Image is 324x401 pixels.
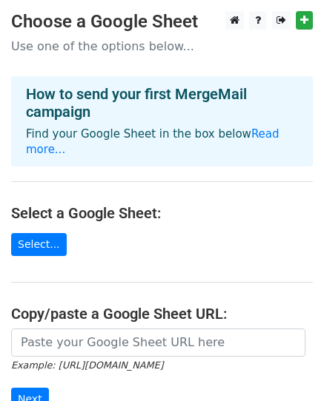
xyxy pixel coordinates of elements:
[26,127,280,156] a: Read more...
[11,360,163,371] small: Example: [URL][DOMAIN_NAME]
[11,204,313,222] h4: Select a Google Sheet:
[11,328,305,357] input: Paste your Google Sheet URL here
[11,233,67,256] a: Select...
[26,127,298,158] p: Find your Google Sheet in the box below
[26,85,298,121] h4: How to send your first MergeMail campaign
[11,305,313,323] h4: Copy/paste a Google Sheet URL:
[11,38,313,54] p: Use one of the options below...
[11,11,313,33] h3: Choose a Google Sheet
